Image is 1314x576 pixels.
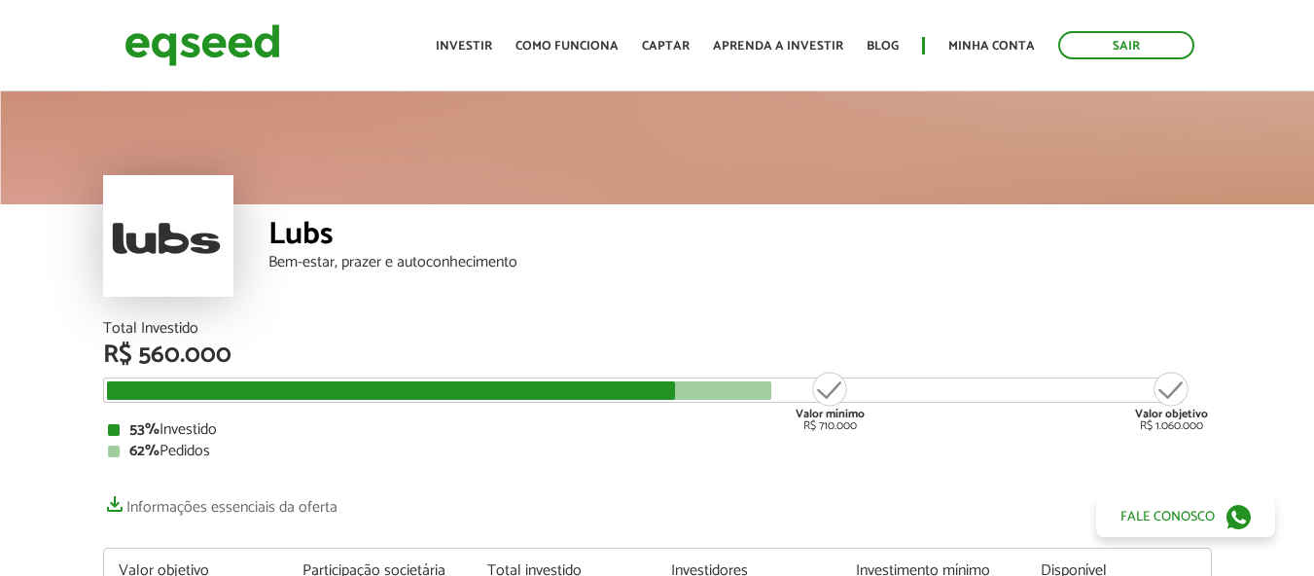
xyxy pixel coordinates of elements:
[1058,31,1194,59] a: Sair
[867,40,899,53] a: Blog
[129,416,160,443] strong: 53%
[129,438,160,464] strong: 62%
[268,219,1212,255] div: Lubs
[642,40,690,53] a: Captar
[436,40,492,53] a: Investir
[268,255,1212,270] div: Bem-estar, prazer e autoconhecimento
[108,422,1207,438] div: Investido
[1096,496,1275,537] a: Fale conosco
[713,40,843,53] a: Aprenda a investir
[1135,370,1208,432] div: R$ 1.060.000
[796,405,865,423] strong: Valor mínimo
[103,321,1212,337] div: Total Investido
[124,19,280,71] img: EqSeed
[1135,405,1208,423] strong: Valor objetivo
[108,444,1207,459] div: Pedidos
[103,342,1212,368] div: R$ 560.000
[515,40,619,53] a: Como funciona
[948,40,1035,53] a: Minha conta
[103,488,337,516] a: Informações essenciais da oferta
[794,370,867,432] div: R$ 710.000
